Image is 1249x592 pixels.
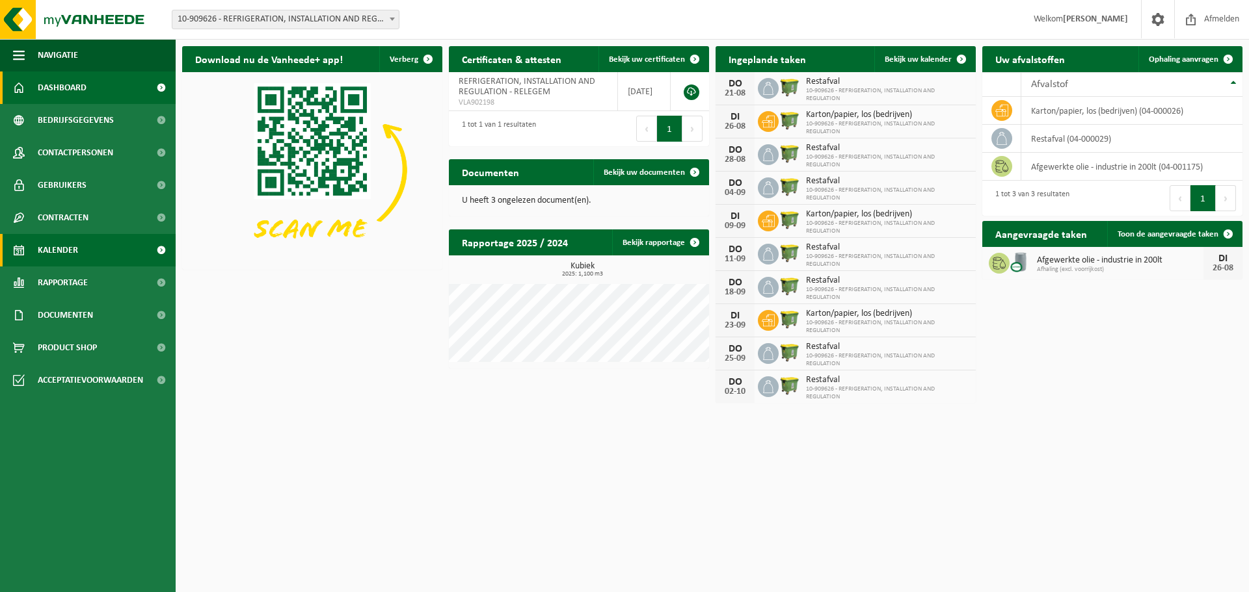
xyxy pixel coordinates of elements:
button: Verberg [379,46,441,72]
span: Restafval [806,143,969,153]
span: Gebruikers [38,169,87,201]
td: karton/papier, los (bedrijven) (04-000026) [1021,97,1242,125]
img: WB-1100-HPE-GN-50 [779,341,801,363]
span: Afgewerkte olie - industrie in 200lt [1037,255,1203,266]
a: Bekijk uw documenten [593,159,708,185]
img: WB-1100-HPE-GN-50 [779,175,801,198]
button: Previous [636,116,657,142]
div: DO [722,377,748,387]
span: 10-909626 - REFRIGERATION, INSTALLATION AND REGULATION [806,153,969,169]
h2: Uw afvalstoffen [982,46,1078,71]
div: 18-09 [722,288,748,297]
span: Restafval [806,77,969,87]
h2: Ingeplande taken [716,46,819,71]
button: Next [682,116,703,142]
span: Restafval [806,375,969,385]
img: WB-1100-HPE-GN-50 [779,109,801,131]
span: Verberg [390,55,418,64]
div: DI [722,211,748,222]
span: VLA902198 [459,97,608,108]
span: Navigatie [38,39,78,71]
span: 10-909626 - REFRIGERATION, INSTALLATION AND REGULATION [806,187,969,202]
img: WB-1100-HPE-GN-50 [779,374,801,396]
a: Toon de aangevraagde taken [1107,221,1241,247]
img: Download de VHEPlus App [182,72,442,267]
h3: Kubiek [455,262,709,277]
span: 10-909626 - REFRIGERATION, INSTALLATION AND REGULATION - RELEGEM [172,10,399,29]
span: 10-909626 - REFRIGERATION, INSTALLATION AND REGULATION [806,87,969,103]
div: DI [722,112,748,122]
span: Restafval [806,342,969,352]
button: Next [1216,185,1236,211]
div: 02-10 [722,387,748,396]
span: 10-909626 - REFRIGERATION, INSTALLATION AND REGULATION [806,286,969,302]
span: Restafval [806,276,969,286]
td: afgewerkte olie - industrie in 200lt (04-001175) [1021,153,1242,181]
div: 1 tot 1 van 1 resultaten [455,114,536,143]
div: 21-08 [722,89,748,98]
span: Toon de aangevraagde taken [1118,230,1218,238]
span: Afvalstof [1031,79,1068,90]
img: WB-1100-HPE-GN-50 [779,308,801,330]
span: 10-909626 - REFRIGERATION, INSTALLATION AND REGULATION [806,385,969,401]
div: DO [722,145,748,155]
a: Bekijk uw kalender [874,46,974,72]
div: DO [722,244,748,255]
div: 25-09 [722,354,748,363]
img: LP-LD-00200-CU [1010,251,1032,273]
span: 10-909626 - REFRIGERATION, INSTALLATION AND REGULATION [806,319,969,335]
span: Kalender [38,234,78,266]
div: DO [722,178,748,188]
strong: [PERSON_NAME] [1063,14,1128,24]
span: Ophaling aanvragen [1149,55,1218,64]
span: Documenten [38,299,93,331]
img: WB-1100-HPE-GN-50 [779,76,801,98]
span: 10-909626 - REFRIGERATION, INSTALLATION AND REGULATION [806,352,969,368]
span: 10-909626 - REFRIGERATION, INSTALLATION AND REGULATION [806,253,969,268]
div: DO [722,277,748,288]
span: Bekijk uw kalender [885,55,952,64]
span: Karton/papier, los (bedrijven) [806,309,969,319]
span: Karton/papier, los (bedrijven) [806,209,969,220]
img: WB-1100-HPE-GN-50 [779,242,801,264]
span: Bekijk uw documenten [604,168,685,177]
span: Product Shop [38,331,97,364]
button: Previous [1170,185,1190,211]
div: DO [722,344,748,354]
button: 1 [1190,185,1216,211]
div: 11-09 [722,255,748,264]
img: WB-1100-HPE-GN-50 [779,209,801,231]
td: [DATE] [618,72,671,111]
div: 23-09 [722,321,748,330]
div: 28-08 [722,155,748,164]
h2: Download nu de Vanheede+ app! [182,46,356,71]
h2: Aangevraagde taken [982,221,1100,246]
h2: Rapportage 2025 / 2024 [449,229,581,255]
span: Restafval [806,242,969,253]
span: 10-909626 - REFRIGERATION, INSTALLATION AND REGULATION [806,220,969,235]
div: DO [722,79,748,89]
span: Contracten [38,201,88,234]
button: 1 [657,116,682,142]
span: Karton/papier, los (bedrijven) [806,110,969,120]
div: 1 tot 3 van 3 resultaten [989,184,1069,212]
span: Restafval [806,176,969,187]
a: Bekijk rapportage [612,229,708,255]
h2: Documenten [449,159,532,185]
span: Bedrijfsgegevens [38,104,114,136]
a: Bekijk uw certificaten [598,46,708,72]
img: WB-1100-HPE-GN-50 [779,275,801,297]
a: Ophaling aanvragen [1138,46,1241,72]
span: Afhaling (excl. voorrijkost) [1037,266,1203,274]
span: Dashboard [38,71,87,104]
span: Acceptatievoorwaarden [38,364,143,396]
p: U heeft 3 ongelezen document(en). [462,196,696,205]
div: 09-09 [722,222,748,231]
div: DI [722,311,748,321]
h2: Certificaten & attesten [449,46,574,71]
span: REFRIGERATION, INSTALLATION AND REGULATION - RELEGEM [459,77,595,97]
span: Contactpersonen [38,136,113,169]
div: 04-09 [722,188,748,198]
span: 2025: 1,100 m3 [455,271,709,277]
